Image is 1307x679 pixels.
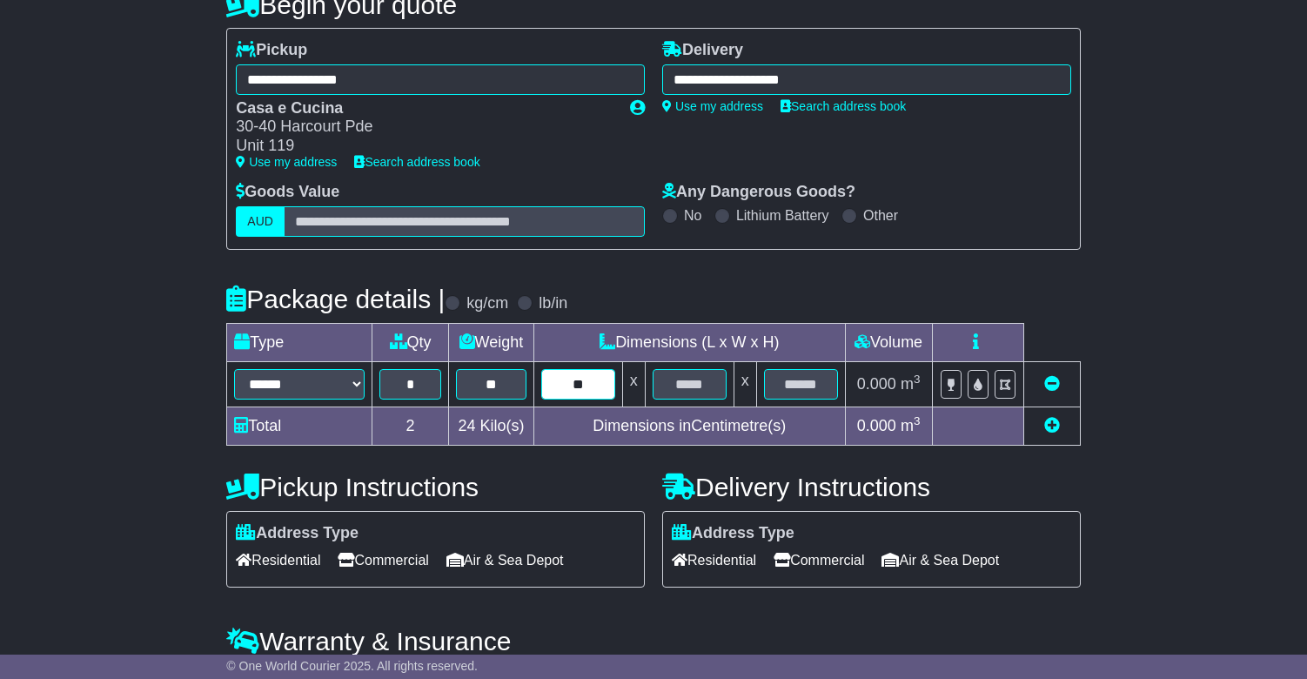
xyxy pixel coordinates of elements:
td: x [734,361,756,407]
div: Casa e Cucina [236,99,613,118]
label: Pickup [236,41,307,60]
span: Commercial [338,547,428,574]
label: AUD [236,206,285,237]
span: Residential [236,547,320,574]
label: lb/in [539,294,567,313]
a: Search address book [354,155,479,169]
span: Air & Sea Depot [446,547,564,574]
div: 30-40 Harcourt Pde [236,118,613,137]
span: m [901,375,921,393]
h4: Pickup Instructions [226,473,645,501]
td: Dimensions (L x W x H) [533,323,845,361]
td: x [622,361,645,407]
span: Residential [672,547,756,574]
label: Delivery [662,41,743,60]
span: 0.000 [857,417,896,434]
td: Weight [448,323,533,361]
td: Kilo(s) [448,407,533,445]
span: © One World Courier 2025. All rights reserved. [226,659,478,673]
label: Address Type [236,524,359,543]
td: 2 [372,407,449,445]
td: Dimensions in Centimetre(s) [533,407,845,445]
label: kg/cm [466,294,508,313]
span: 0.000 [857,375,896,393]
td: Total [227,407,372,445]
label: No [684,207,701,224]
td: Qty [372,323,449,361]
span: Air & Sea Depot [881,547,999,574]
label: Lithium Battery [736,207,829,224]
label: Goods Value [236,183,339,202]
label: Other [863,207,898,224]
sup: 3 [914,414,921,427]
label: Any Dangerous Goods? [662,183,855,202]
h4: Warranty & Insurance [226,627,1080,655]
span: m [901,417,921,434]
a: Search address book [781,99,906,113]
span: Commercial [774,547,864,574]
td: Volume [845,323,932,361]
td: Type [227,323,372,361]
a: Use my address [236,155,337,169]
div: Unit 119 [236,137,613,156]
h4: Package details | [226,285,445,313]
a: Add new item [1044,417,1060,434]
sup: 3 [914,373,921,386]
a: Remove this item [1044,375,1060,393]
h4: Delivery Instructions [662,473,1081,501]
span: 24 [458,417,475,434]
label: Address Type [672,524,794,543]
a: Use my address [662,99,763,113]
